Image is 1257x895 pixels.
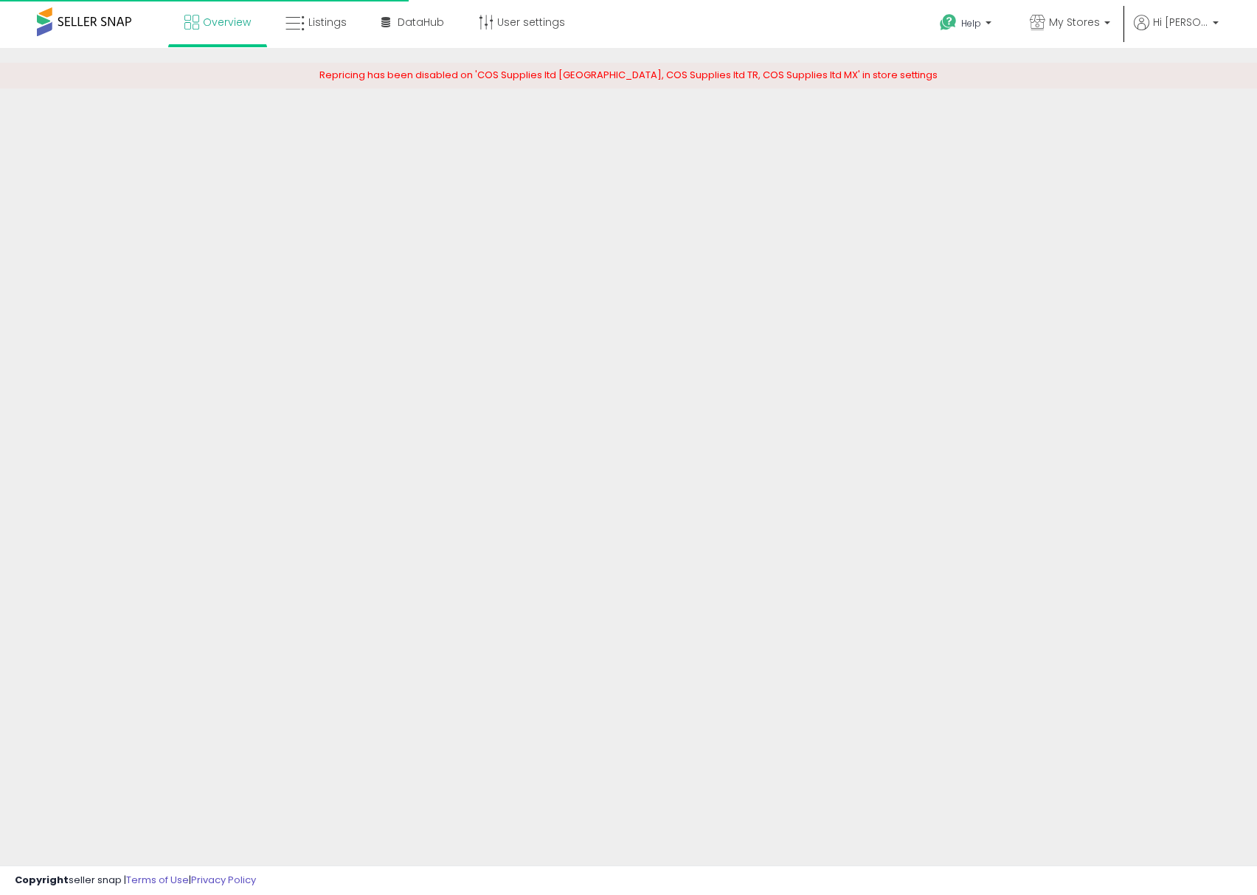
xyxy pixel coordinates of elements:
span: Hi [PERSON_NAME] [1153,15,1208,30]
span: Overview [203,15,251,30]
i: Get Help [939,13,958,32]
span: My Stores [1049,15,1100,30]
span: Help [961,17,981,30]
span: Repricing has been disabled on 'COS Supplies ltd [GEOGRAPHIC_DATA], COS Supplies ltd TR, COS Supp... [319,68,938,82]
span: DataHub [398,15,444,30]
span: Listings [308,15,347,30]
a: Hi [PERSON_NAME] [1134,15,1219,48]
a: Help [928,2,1006,48]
